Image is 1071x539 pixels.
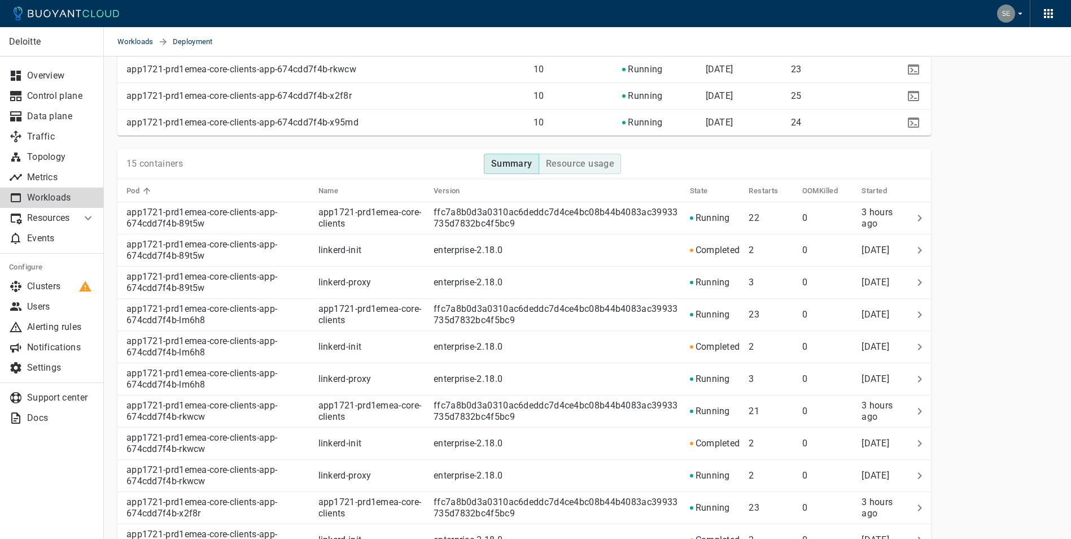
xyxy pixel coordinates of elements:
[791,64,872,75] p: 23
[27,321,95,333] p: Alerting rules
[27,90,95,102] p: Control plane
[862,373,889,384] relative-time: [DATE]
[628,64,662,75] p: Running
[117,27,158,56] a: Workloads
[862,400,893,422] relative-time: 3 hours ago
[802,341,853,353] p: 0
[862,309,889,320] span: Mon, 25 Aug 2025 15:40:23 CDT / Mon, 25 Aug 2025 20:40:23 UTC
[749,309,793,320] p: 23
[862,245,889,255] span: Sat, 23 Aug 2025 19:01:20 CDT / Sun, 24 Aug 2025 00:01:20 UTC
[696,470,730,481] p: Running
[27,111,95,122] p: Data plane
[434,277,502,288] p: enterprise-2.18.0
[126,303,309,326] p: app1721-prd1emea-core-clients-app-674cdd7f4b-lm6h8
[318,438,425,449] p: linkerd-init
[862,309,889,320] relative-time: [DATE]
[905,118,922,127] span: kubectl -n prd1emea describe po/app1721-prd1emea-core-clients-app-674cdd7f4b-x95md
[173,27,226,56] span: Deployment
[802,373,853,385] p: 0
[434,207,677,229] p: ffc7a8b0d3a0310ac6deddc7d4ce4bc08b44b4083ac39933735d7832bc4f5bc9
[27,70,95,81] p: Overview
[802,186,853,196] span: OOMKilled
[126,271,309,294] p: app1721-prd1emea-core-clients-app-674cdd7f4b-89t5w
[696,438,740,449] p: Completed
[126,207,309,229] p: app1721-prd1emea-core-clients-app-674cdd7f4b-89t5w
[862,497,893,519] relative-time: 3 hours ago
[27,131,95,142] p: Traffic
[749,373,793,385] p: 3
[126,368,309,390] p: app1721-prd1emea-core-clients-app-674cdd7f4b-lm6h8
[802,502,853,514] p: 0
[27,192,95,203] p: Workloads
[862,438,889,449] relative-time: [DATE]
[749,245,793,256] p: 2
[696,373,730,385] p: Running
[434,400,677,422] p: ffc7a8b0d3a0310ac6deddc7d4ce4bc08b44b4083ac39933735d7832bc4f5bc9
[9,263,95,272] h5: Configure
[27,412,95,424] p: Docs
[802,438,853,449] p: 0
[862,341,889,352] span: Sat, 23 Aug 2025 19:01:20 CDT / Sun, 24 Aug 2025 00:01:20 UTC
[126,464,309,487] p: app1721-prd1emea-core-clients-app-674cdd7f4b-rkwcw
[905,64,922,73] span: kubectl -n prd1emea describe po/app1721-prd1emea-core-clients-app-674cdd7f4b-rkwcw
[126,497,309,519] p: app1721-prd1emea-core-clients-app-674cdd7f4b-x2f8r
[862,438,889,449] span: Sat, 23 Aug 2025 19:01:20 CDT / Sun, 24 Aug 2025 00:01:20 UTC
[862,207,893,229] span: Tue, 02 Sep 2025 11:18:21 CDT / Tue, 02 Sep 2025 16:18:21 UTC
[749,502,793,514] p: 23
[862,470,889,481] span: Mon, 25 Aug 2025 15:30:25 CDT / Mon, 25 Aug 2025 20:30:25 UTC
[706,64,733,75] relative-time: [DATE]
[862,470,889,481] relative-time: [DATE]
[27,233,95,244] p: Events
[862,341,889,352] relative-time: [DATE]
[749,341,793,353] p: 2
[126,432,309,455] p: app1721-prd1emea-core-clients-app-674cdd7f4b-rkwcw
[690,186,723,196] span: State
[9,36,94,47] p: Deloitte
[696,309,730,320] p: Running
[126,64,524,75] p: app1721-prd1emea-core-clients-app-674cdd7f4b-rkwcw
[318,186,339,195] h5: Name
[126,158,183,169] p: 15 containers
[905,91,922,100] span: kubectl -n prd1emea describe po/app1721-prd1emea-core-clients-app-674cdd7f4b-x2f8r
[862,277,889,288] span: Mon, 25 Aug 2025 15:31:13 CDT / Mon, 25 Aug 2025 20:31:13 UTC
[434,303,677,325] p: ffc7a8b0d3a0310ac6deddc7d4ce4bc08b44b4083ac39933735d7832bc4f5bc9
[434,373,502,384] p: enterprise-2.18.0
[862,186,887,195] h5: Started
[696,277,730,288] p: Running
[126,117,524,128] p: app1721-prd1emea-core-clients-app-674cdd7f4b-x95md
[318,207,425,229] p: app1721-prd1emea-core-clients
[491,158,532,169] h4: Summary
[27,281,95,292] p: Clusters
[318,277,425,288] p: linkerd-proxy
[749,438,793,449] p: 2
[27,342,95,353] p: Notifications
[997,5,1015,23] img: Sesha Pillutla
[749,277,793,288] p: 3
[318,245,425,256] p: linkerd-init
[126,90,524,102] p: app1721-prd1emea-core-clients-app-674cdd7f4b-x2f8r
[539,154,622,174] button: Resource usage
[318,341,425,353] p: linkerd-init
[318,470,425,481] p: linkerd-proxy
[749,470,793,481] p: 2
[27,172,95,183] p: Metrics
[802,186,838,195] h5: OOMKilled
[434,497,677,519] p: ffc7a8b0d3a0310ac6deddc7d4ce4bc08b44b4083ac39933735d7832bc4f5bc9
[27,392,95,403] p: Support center
[318,373,425,385] p: linkerd-proxy
[434,245,502,255] p: enterprise-2.18.0
[434,438,502,449] p: enterprise-2.18.0
[802,470,853,481] p: 0
[696,341,740,353] p: Completed
[546,158,615,169] h4: Resource usage
[27,301,95,312] p: Users
[862,186,902,196] span: Started
[749,212,793,224] p: 22
[434,470,502,481] p: enterprise-2.18.0
[126,400,309,423] p: app1721-prd1emea-core-clients-app-674cdd7f4b-rkwcw
[862,207,893,229] relative-time: 3 hours ago
[696,212,730,224] p: Running
[696,502,730,514] p: Running
[434,186,475,196] span: Version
